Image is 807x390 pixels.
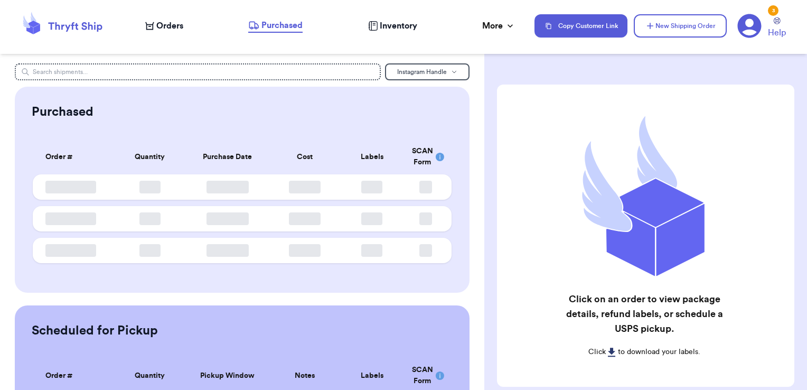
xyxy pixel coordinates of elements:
[156,20,183,32] span: Orders
[33,140,117,174] th: Order #
[397,69,447,75] span: Instagram Handle
[768,17,786,39] a: Help
[534,14,627,38] button: Copy Customer Link
[368,20,417,32] a: Inventory
[145,20,183,32] a: Orders
[271,140,339,174] th: Cost
[737,14,762,38] a: 3
[482,20,515,32] div: More
[248,19,303,33] a: Purchased
[561,292,728,336] h2: Click on an order to view package details, refund labels, or schedule a USPS pickup.
[412,365,439,387] div: SCAN Form
[116,140,183,174] th: Quantity
[32,104,93,120] h2: Purchased
[183,140,271,174] th: Purchase Date
[634,14,727,38] button: New Shipping Order
[339,140,406,174] th: Labels
[380,20,417,32] span: Inventory
[32,322,158,339] h2: Scheduled for Pickup
[412,146,439,168] div: SCAN Form
[385,63,470,80] button: Instagram Handle
[561,347,728,357] p: Click to download your labels.
[768,5,778,16] div: 3
[261,19,303,32] span: Purchased
[15,63,381,80] input: Search shipments...
[768,26,786,39] span: Help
